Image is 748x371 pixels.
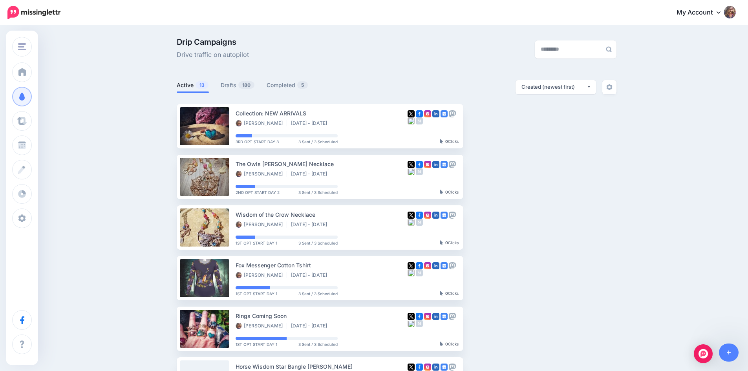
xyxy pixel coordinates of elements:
b: 0 [445,342,448,346]
img: mastodon-grey-square.png [449,364,456,371]
span: 1ST OPT START DAY 1 [236,241,277,245]
li: [DATE] - [DATE] [291,120,331,126]
b: 0 [445,139,448,144]
div: Clicks [440,291,459,296]
li: [DATE] - [DATE] [291,323,331,329]
div: The Owls [PERSON_NAME] Necklace [236,159,408,168]
div: Wisdom of the Crow Necklace [236,210,408,219]
img: facebook-square.png [416,262,423,269]
img: medium-grey-square.png [416,168,423,175]
img: pointer-grey-darker.png [440,190,443,194]
img: instagram-square.png [424,262,431,269]
img: mastodon-grey-square.png [449,110,456,117]
div: Clicks [440,342,459,347]
img: google_business-square.png [441,364,448,371]
img: pointer-grey-darker.png [440,342,443,346]
a: My Account [669,3,736,22]
img: google_business-square.png [441,313,448,320]
img: instagram-square.png [424,212,431,219]
li: [DATE] - [DATE] [291,171,331,177]
b: 0 [445,190,448,194]
img: facebook-square.png [416,161,423,168]
img: twitter-square.png [408,161,415,168]
button: Created (newest first) [516,80,596,94]
img: linkedin-square.png [432,161,439,168]
img: bluesky-grey-square.png [408,117,415,124]
div: Horse Wisdom Star Bangle [PERSON_NAME] [236,362,408,371]
img: twitter-square.png [408,110,415,117]
li: [PERSON_NAME] [236,323,287,329]
img: instagram-square.png [424,110,431,117]
img: bluesky-grey-square.png [408,320,415,327]
img: mastodon-grey-square.png [449,262,456,269]
div: Created (newest first) [521,83,587,91]
li: [PERSON_NAME] [236,221,287,228]
img: mastodon-grey-square.png [449,161,456,168]
div: Clicks [440,139,459,144]
a: Active13 [177,80,209,90]
span: 2ND OPT START DAY 2 [236,190,280,194]
span: 3 Sent / 3 Scheduled [298,140,338,144]
b: 0 [445,291,448,296]
img: bluesky-grey-square.png [408,168,415,175]
img: facebook-square.png [416,212,423,219]
span: 13 [196,81,208,89]
span: 180 [238,81,254,89]
img: pointer-grey-darker.png [440,291,443,296]
li: [PERSON_NAME] [236,171,287,177]
img: facebook-square.png [416,313,423,320]
img: google_business-square.png [441,161,448,168]
img: linkedin-square.png [432,364,439,371]
span: 1ST OPT START DAY 1 [236,342,277,346]
img: medium-grey-square.png [416,320,423,327]
img: google_business-square.png [441,110,448,117]
span: 3RD OPT START DAY 3 [236,140,279,144]
span: 3 Sent / 3 Scheduled [298,190,338,194]
div: Clicks [440,241,459,245]
li: [PERSON_NAME] [236,272,287,278]
img: mastodon-grey-square.png [449,212,456,219]
img: google_business-square.png [441,212,448,219]
img: linkedin-square.png [432,313,439,320]
img: linkedin-square.png [432,212,439,219]
li: [PERSON_NAME] [236,120,287,126]
span: 1ST OPT START DAY 1 [236,292,277,296]
div: Fox Messenger Cotton Tshirt [236,261,408,270]
img: google_business-square.png [441,262,448,269]
div: Open Intercom Messenger [694,344,713,363]
img: pointer-grey-darker.png [440,139,443,144]
img: pointer-grey-darker.png [440,240,443,245]
img: medium-grey-square.png [416,117,423,124]
img: linkedin-square.png [432,110,439,117]
span: Drip Campaigns [177,38,249,46]
img: bluesky-grey-square.png [408,269,415,276]
img: instagram-square.png [424,161,431,168]
img: bluesky-grey-square.png [408,219,415,226]
img: facebook-square.png [416,364,423,371]
b: 0 [445,240,448,245]
div: Clicks [440,190,459,195]
img: medium-grey-square.png [416,269,423,276]
img: Missinglettr [7,6,60,19]
span: 5 [297,81,308,89]
img: menu.png [18,43,26,50]
div: Rings Coming Soon [236,311,408,320]
img: twitter-square.png [408,262,415,269]
img: twitter-square.png [408,313,415,320]
img: facebook-square.png [416,110,423,117]
li: [DATE] - [DATE] [291,221,331,228]
img: mastodon-grey-square.png [449,313,456,320]
img: medium-grey-square.png [416,219,423,226]
img: instagram-square.png [424,364,431,371]
img: twitter-square.png [408,212,415,219]
span: 3 Sent / 3 Scheduled [298,292,338,296]
span: 3 Sent / 3 Scheduled [298,342,338,346]
img: instagram-square.png [424,313,431,320]
a: Drafts180 [221,80,255,90]
img: twitter-square.png [408,364,415,371]
img: settings-grey.png [606,84,613,90]
span: Drive traffic on autopilot [177,50,249,60]
a: Completed5 [267,80,308,90]
img: search-grey-6.png [606,46,612,52]
div: Collection: NEW ARRIVALS [236,109,408,118]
